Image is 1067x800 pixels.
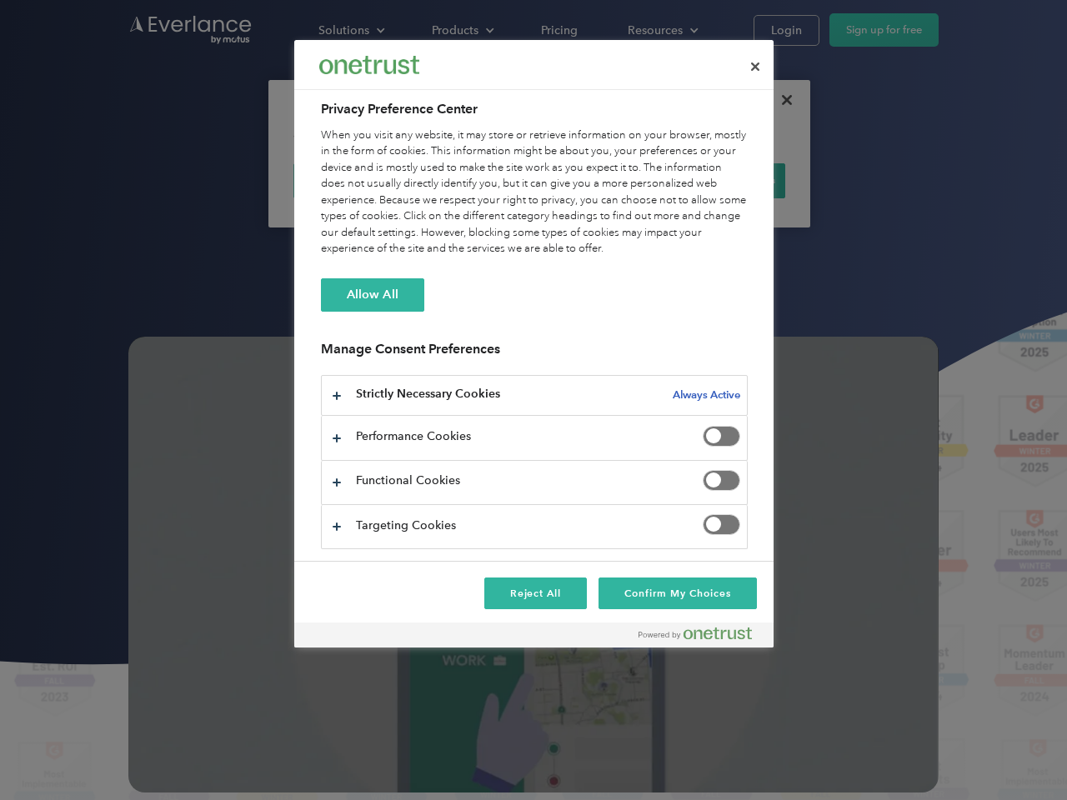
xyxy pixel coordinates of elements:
[319,56,419,73] img: Everlance
[484,577,588,609] button: Reject All
[294,40,774,647] div: Privacy Preference Center
[599,577,756,609] button: Confirm My Choices
[321,341,748,367] h3: Manage Consent Preferences
[319,48,419,82] div: Everlance
[639,627,765,647] a: Powered by OneTrust Opens in a new Tab
[639,627,752,640] img: Powered by OneTrust Opens in a new Tab
[123,99,207,134] input: Submit
[321,127,748,257] div: When you visit any website, it may store or retrieve information on your browser, mostly in the f...
[294,40,774,647] div: Preference center
[737,48,774,85] button: Close
[321,99,748,119] h2: Privacy Preference Center
[321,278,424,312] button: Allow All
